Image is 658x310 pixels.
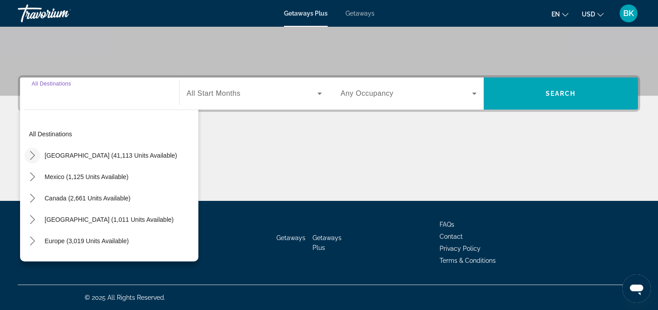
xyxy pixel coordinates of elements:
[40,169,133,185] button: Select destination: Mexico (1,125 units available)
[313,234,341,251] a: Getaways Plus
[187,90,241,97] span: All Start Months
[440,221,454,228] a: FAQs
[345,10,374,17] a: Getaways
[582,11,595,18] span: USD
[440,245,481,252] a: Privacy Policy
[622,274,651,303] iframe: Button to launch messaging window
[25,191,40,206] button: Toggle Canada (2,661 units available) submenu
[582,8,604,20] button: Change currency
[32,89,168,99] input: Select destination
[45,195,131,202] span: Canada (2,661 units available)
[623,9,634,18] span: BK
[45,237,129,245] span: Europe (3,019 units available)
[551,8,568,20] button: Change language
[25,255,40,270] button: Toggle Australia (237 units available) submenu
[25,126,198,142] button: Select destination: All destinations
[276,234,305,241] a: Getaways
[40,212,178,228] button: Select destination: Caribbean & Atlantic Islands (1,011 units available)
[25,233,40,249] button: Toggle Europe (3,019 units available) submenu
[40,254,173,270] button: Select destination: Australia (237 units available)
[341,90,394,97] span: Any Occupancy
[40,147,181,163] button: Select destination: United States (41,113 units available)
[20,77,638,110] div: Search widget
[284,10,328,17] a: Getaways Plus
[440,257,496,264] a: Terms & Conditions
[25,212,40,228] button: Toggle Caribbean & Atlantic Islands (1,011 units available) submenu
[484,77,638,110] button: Search
[617,4,640,23] button: User Menu
[551,11,560,18] span: en
[546,90,576,97] span: Search
[40,190,135,206] button: Select destination: Canada (2,661 units available)
[25,148,40,163] button: Toggle United States (41,113 units available) submenu
[32,81,71,86] span: All Destinations
[25,169,40,185] button: Toggle Mexico (1,125 units available) submenu
[40,233,133,249] button: Select destination: Europe (3,019 units available)
[85,294,165,301] span: © 2025 All Rights Reserved.
[20,105,198,261] div: Destination options
[29,131,72,138] span: All destinations
[18,2,107,25] a: Travorium
[45,152,177,159] span: [GEOGRAPHIC_DATA] (41,113 units available)
[45,216,173,223] span: [GEOGRAPHIC_DATA] (1,011 units available)
[45,173,128,180] span: Mexico (1,125 units available)
[440,233,463,240] a: Contact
